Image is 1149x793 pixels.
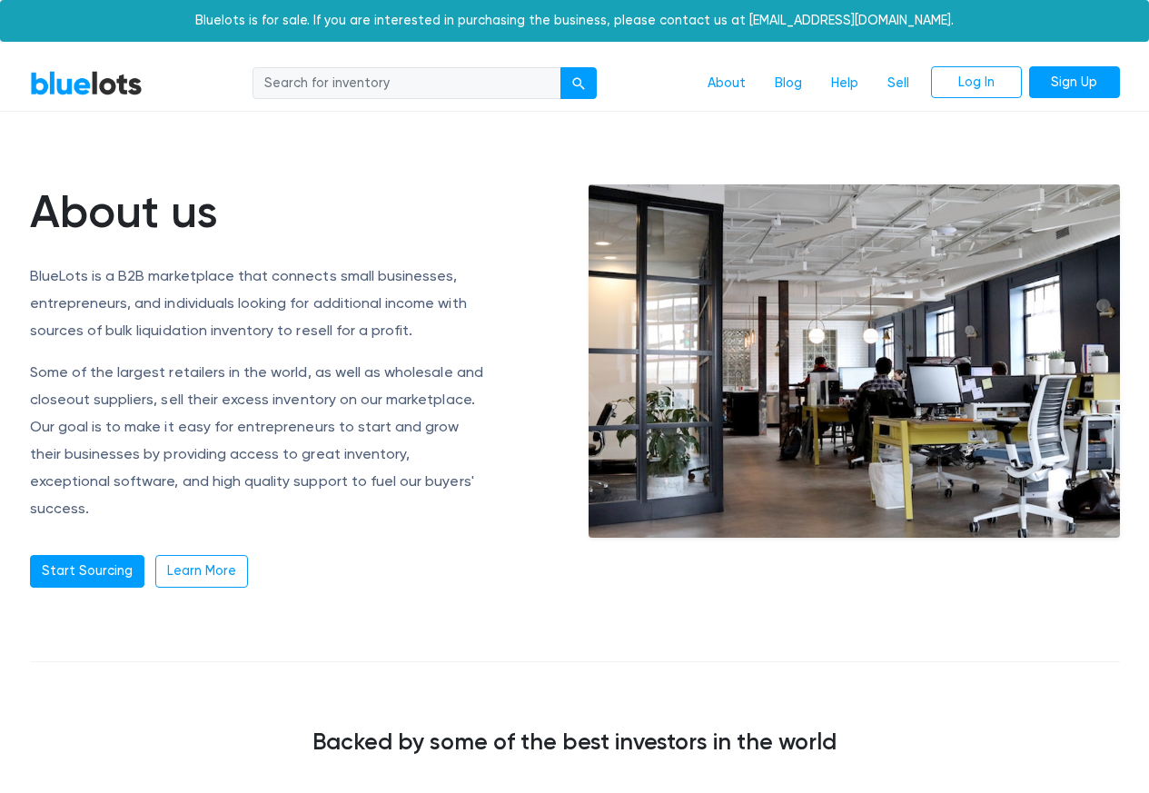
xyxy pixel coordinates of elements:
[30,728,1120,755] h3: Backed by some of the best investors in the world
[1029,66,1120,99] a: Sign Up
[30,359,489,522] p: Some of the largest retailers in the world, as well as wholesale and closeout suppliers, sell the...
[253,67,561,100] input: Search for inventory
[30,263,489,344] p: BlueLots is a B2B marketplace that connects small businesses, entrepreneurs, and individuals look...
[817,66,873,101] a: Help
[931,66,1022,99] a: Log In
[155,555,248,588] a: Learn More
[30,70,143,96] a: BlueLots
[589,184,1120,539] img: office-e6e871ac0602a9b363ffc73e1d17013cb30894adc08fbdb38787864bb9a1d2fe.jpg
[873,66,924,101] a: Sell
[30,184,489,239] h1: About us
[30,555,144,588] a: Start Sourcing
[760,66,817,101] a: Blog
[693,66,760,101] a: About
